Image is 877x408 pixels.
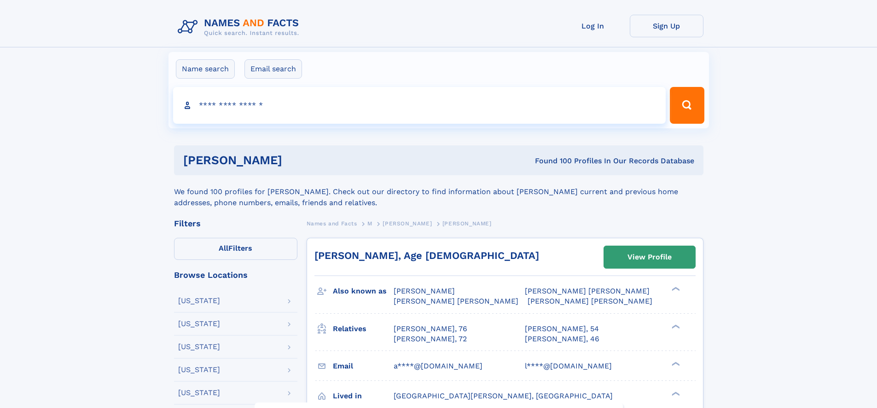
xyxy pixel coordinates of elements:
span: [PERSON_NAME] [394,287,455,295]
h1: [PERSON_NAME] [183,155,409,166]
span: [PERSON_NAME] [442,220,492,227]
h3: Also known as [333,283,394,299]
a: M [367,218,372,229]
div: View Profile [627,247,672,268]
a: View Profile [604,246,695,268]
span: [PERSON_NAME] [PERSON_NAME] [525,287,650,295]
div: ❯ [669,286,680,292]
a: [PERSON_NAME], 54 [525,324,599,334]
div: [US_STATE] [178,343,220,351]
div: Browse Locations [174,271,297,279]
h3: Lived in [333,388,394,404]
span: [GEOGRAPHIC_DATA][PERSON_NAME], [GEOGRAPHIC_DATA] [394,391,613,400]
div: Found 100 Profiles In Our Records Database [408,156,694,166]
div: [US_STATE] [178,389,220,397]
div: [US_STATE] [178,297,220,305]
span: [PERSON_NAME] [PERSON_NAME] [394,297,518,305]
label: Name search [176,59,235,79]
div: [US_STATE] [178,366,220,374]
span: [PERSON_NAME] [PERSON_NAME] [528,297,652,305]
span: [PERSON_NAME] [383,220,432,227]
img: Logo Names and Facts [174,15,307,40]
h3: Relatives [333,321,394,337]
a: [PERSON_NAME], Age [DEMOGRAPHIC_DATA] [314,250,539,261]
div: ❯ [669,361,680,367]
a: [PERSON_NAME] [383,218,432,229]
label: Email search [244,59,302,79]
button: Search Button [670,87,704,124]
span: M [367,220,372,227]
a: [PERSON_NAME], 46 [525,334,599,344]
h3: Email [333,358,394,374]
div: [US_STATE] [178,320,220,328]
div: ❯ [669,323,680,329]
input: search input [173,87,666,124]
a: Names and Facts [307,218,357,229]
a: [PERSON_NAME], 72 [394,334,467,344]
a: Sign Up [630,15,703,37]
div: We found 100 profiles for [PERSON_NAME]. Check out our directory to find information about [PERSO... [174,175,703,208]
label: Filters [174,238,297,260]
a: [PERSON_NAME], 76 [394,324,467,334]
a: Log In [556,15,630,37]
span: All [219,244,228,253]
div: ❯ [669,391,680,397]
div: Filters [174,219,297,228]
